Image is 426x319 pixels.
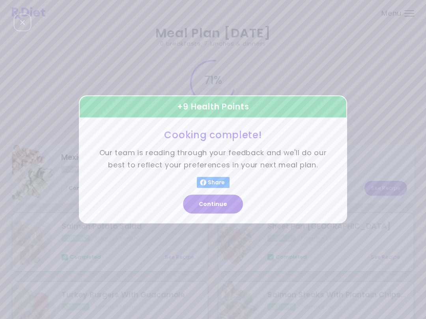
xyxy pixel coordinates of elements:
[197,177,230,188] button: Share
[99,129,327,141] h3: Cooking complete!
[14,14,31,31] div: Close
[183,195,243,214] button: Continue
[79,95,347,118] div: + 9 Health Points
[206,180,226,186] span: Share
[99,147,327,171] p: Our team is reading through your feedback and we'll do our best to reflect your preferences in yo...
